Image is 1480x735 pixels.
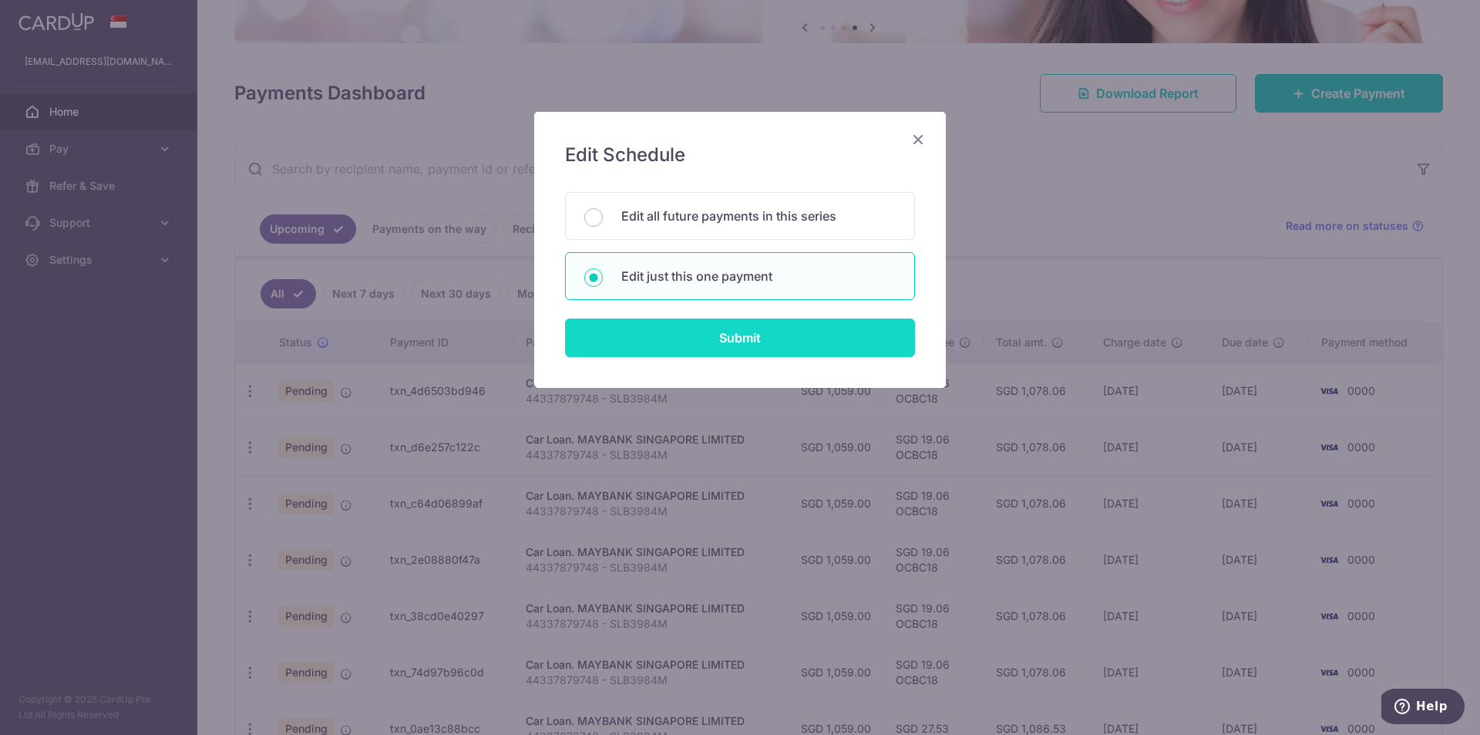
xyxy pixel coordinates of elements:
h5: Edit Schedule [565,143,915,167]
p: Edit all future payments in this series [621,207,896,225]
button: Close [909,130,927,149]
input: Submit [565,319,915,357]
iframe: Opens a widget where you can find more information [1381,689,1465,727]
p: Edit just this one payment [621,267,896,285]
